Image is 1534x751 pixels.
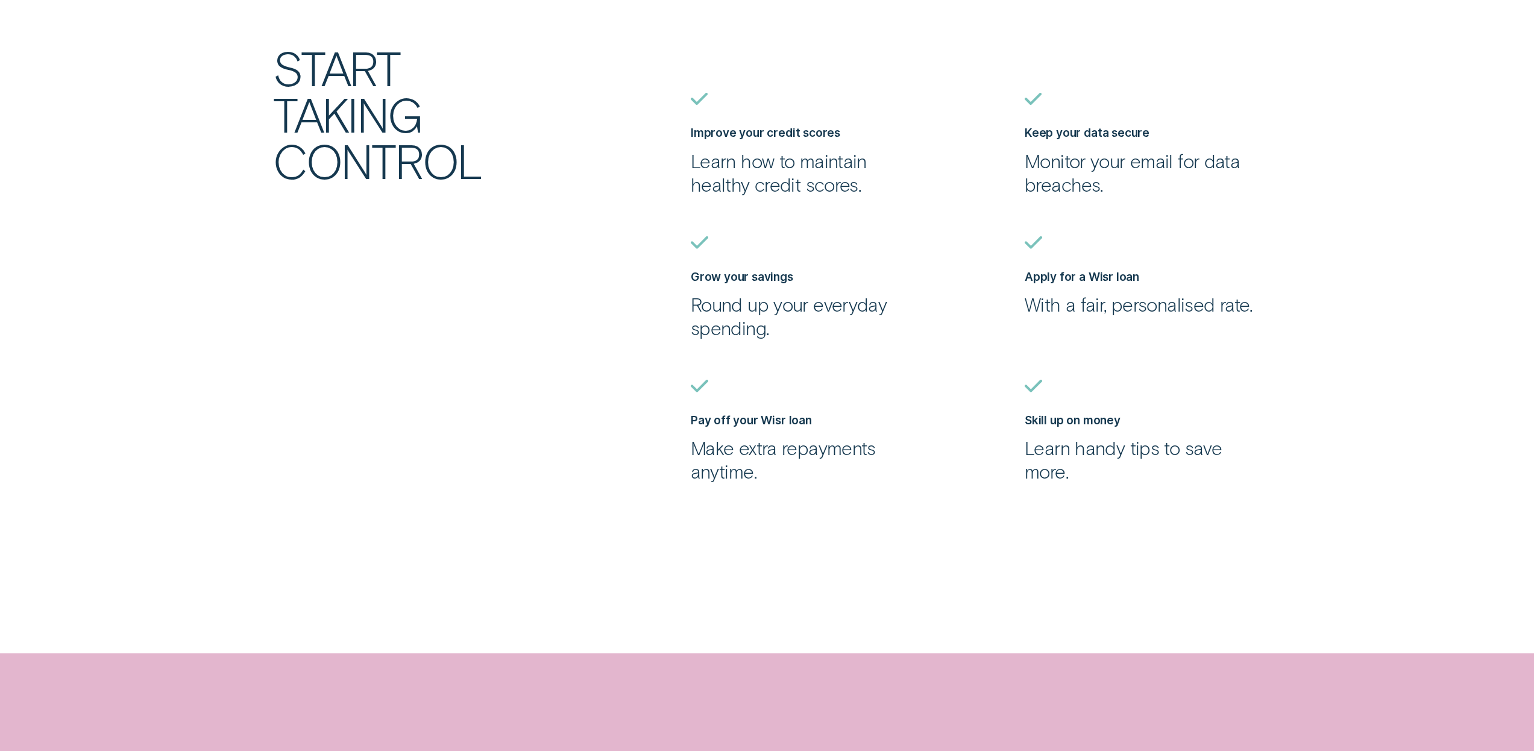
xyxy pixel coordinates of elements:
[1025,413,1121,427] label: Skill up on money
[1025,436,1261,483] p: Learn handy tips to save more.
[691,269,793,284] label: Grow your savings
[691,149,927,196] p: Learn how to maintain healthy credit scores.
[691,413,812,427] label: Pay off your Wisr loan
[273,45,559,183] h2: START TAKING CONTROL
[691,125,840,140] label: Improve your credit scores
[691,436,927,483] p: Make extra repayments anytime.
[1025,125,1149,140] label: Keep your data secure
[691,292,927,339] p: Round up your everyday spending.
[1025,292,1261,316] p: With a fair, personalised rate.
[1025,269,1139,284] label: Apply for a Wisr loan
[1025,149,1261,196] p: Monitor your email for data breaches.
